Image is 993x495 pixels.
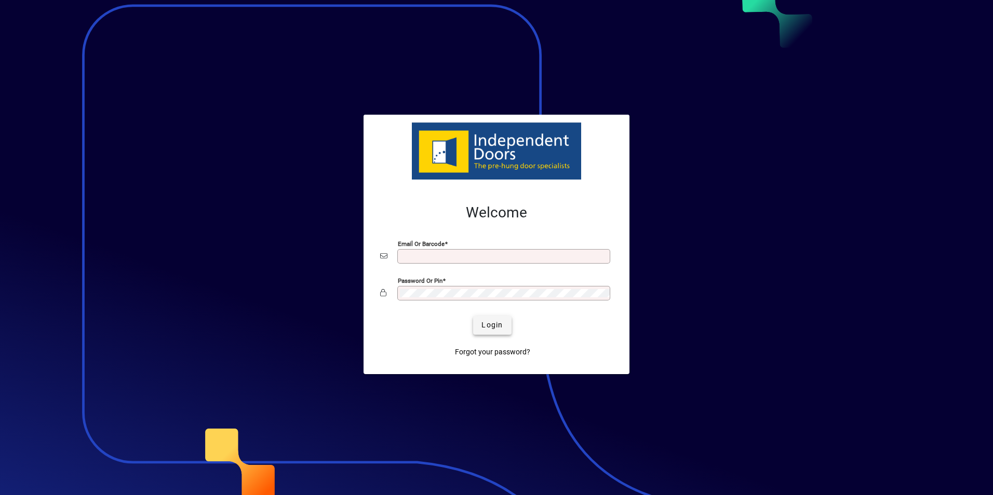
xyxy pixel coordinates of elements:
span: Login [481,320,503,331]
button: Login [473,316,511,335]
a: Forgot your password? [451,343,534,362]
h2: Welcome [380,204,613,222]
mat-label: Password or Pin [398,277,442,284]
span: Forgot your password? [455,347,530,357]
mat-label: Email or Barcode [398,240,445,247]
